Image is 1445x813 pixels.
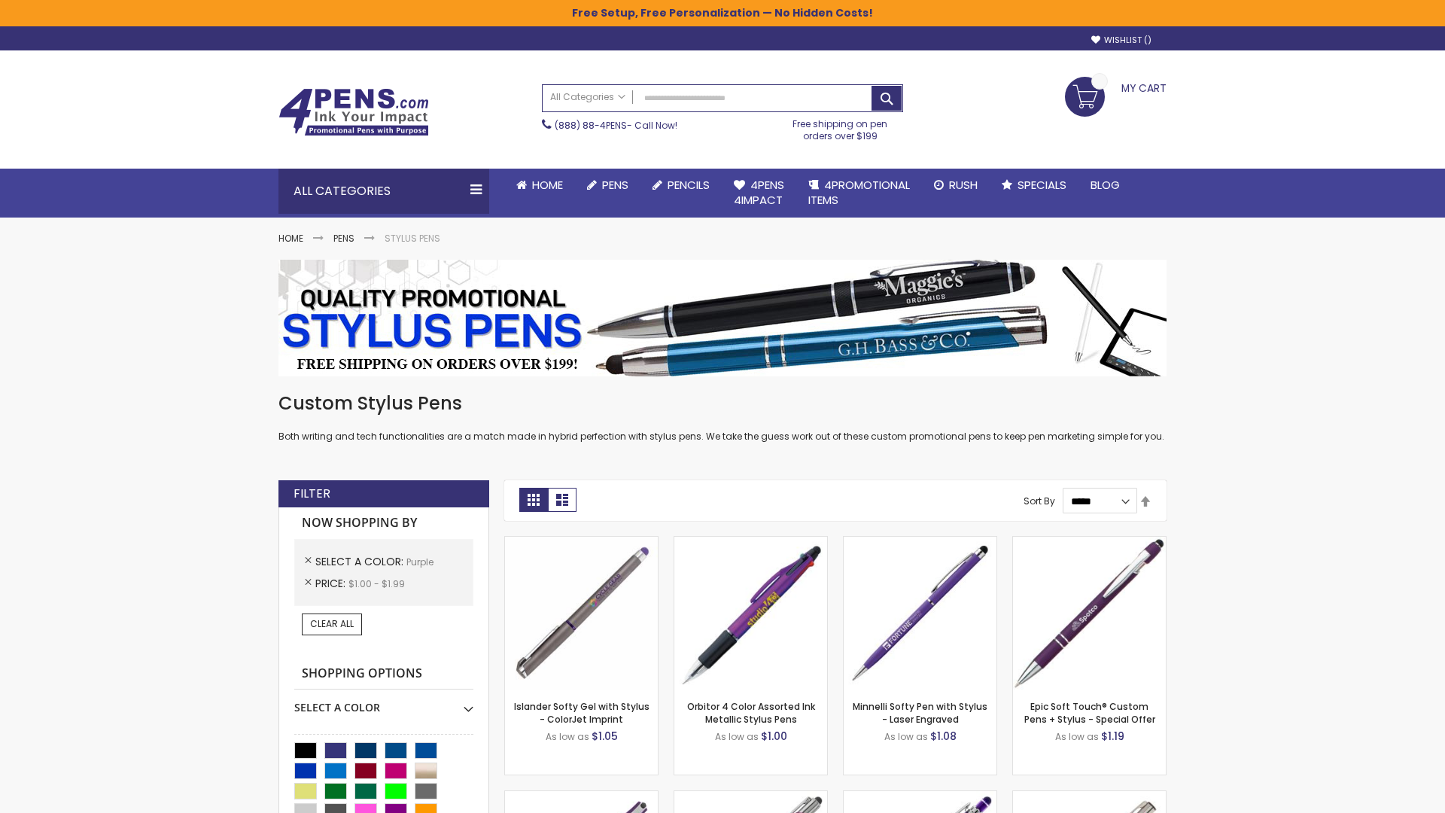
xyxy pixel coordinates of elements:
[278,260,1167,376] img: Stylus Pens
[922,169,990,202] a: Rush
[1091,177,1120,193] span: Blog
[532,177,563,193] span: Home
[1024,495,1055,507] label: Sort By
[1024,700,1155,725] a: Epic Soft Touch® Custom Pens + Stylus - Special Offer
[294,658,473,690] strong: Shopping Options
[543,85,633,110] a: All Categories
[1018,177,1066,193] span: Specials
[294,486,330,502] strong: Filter
[1013,790,1166,803] a: Tres-Chic Touch Pen - Standard Laser-Purple
[546,730,589,743] span: As low as
[315,554,406,569] span: Select A Color
[777,112,904,142] div: Free shipping on pen orders over $199
[1013,537,1166,690] img: 4P-MS8B-Purple
[674,790,827,803] a: Tres-Chic with Stylus Metal Pen - Standard Laser-Purple
[505,790,658,803] a: Avendale Velvet Touch Stylus Gel Pen-Purple
[844,790,996,803] a: Phoenix Softy with Stylus Pen - Laser-Purple
[808,177,910,208] span: 4PROMOTIONAL ITEMS
[796,169,922,218] a: 4PROMOTIONALITEMS
[278,391,1167,416] h1: Custom Stylus Pens
[715,730,759,743] span: As low as
[302,614,362,635] a: Clear All
[930,729,957,744] span: $1.08
[674,537,827,690] img: Orbitor 4 Color Assorted Ink Metallic Stylus Pens-Purple
[761,729,787,744] span: $1.00
[278,88,429,136] img: 4Pens Custom Pens and Promotional Products
[734,177,784,208] span: 4Pens 4impact
[519,488,548,512] strong: Grid
[884,730,928,743] span: As low as
[1055,730,1099,743] span: As low as
[555,119,677,132] span: - Call Now!
[278,169,489,214] div: All Categories
[348,577,405,590] span: $1.00 - $1.99
[550,91,625,103] span: All Categories
[1101,729,1124,744] span: $1.19
[844,536,996,549] a: Minnelli Softy Pen with Stylus - Laser Engraved-Purple
[278,232,303,245] a: Home
[687,700,815,725] a: Orbitor 4 Color Assorted Ink Metallic Stylus Pens
[1078,169,1132,202] a: Blog
[505,536,658,549] a: Islander Softy Gel with Stylus - ColorJet Imprint-Purple
[575,169,640,202] a: Pens
[333,232,354,245] a: Pens
[844,537,996,690] img: Minnelli Softy Pen with Stylus - Laser Engraved-Purple
[385,232,440,245] strong: Stylus Pens
[406,556,433,568] span: Purple
[505,537,658,690] img: Islander Softy Gel with Stylus - ColorJet Imprint-Purple
[602,177,628,193] span: Pens
[949,177,978,193] span: Rush
[1013,536,1166,549] a: 4P-MS8B-Purple
[514,700,649,725] a: Islander Softy Gel with Stylus - ColorJet Imprint
[504,169,575,202] a: Home
[310,617,354,630] span: Clear All
[1091,35,1151,46] a: Wishlist
[294,690,473,715] div: Select A Color
[592,729,618,744] span: $1.05
[294,507,473,539] strong: Now Shopping by
[668,177,710,193] span: Pencils
[722,169,796,218] a: 4Pens4impact
[555,119,627,132] a: (888) 88-4PENS
[278,391,1167,443] div: Both writing and tech functionalities are a match made in hybrid perfection with stylus pens. We ...
[990,169,1078,202] a: Specials
[853,700,987,725] a: Minnelli Softy Pen with Stylus - Laser Engraved
[315,576,348,591] span: Price
[674,536,827,549] a: Orbitor 4 Color Assorted Ink Metallic Stylus Pens-Purple
[640,169,722,202] a: Pencils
